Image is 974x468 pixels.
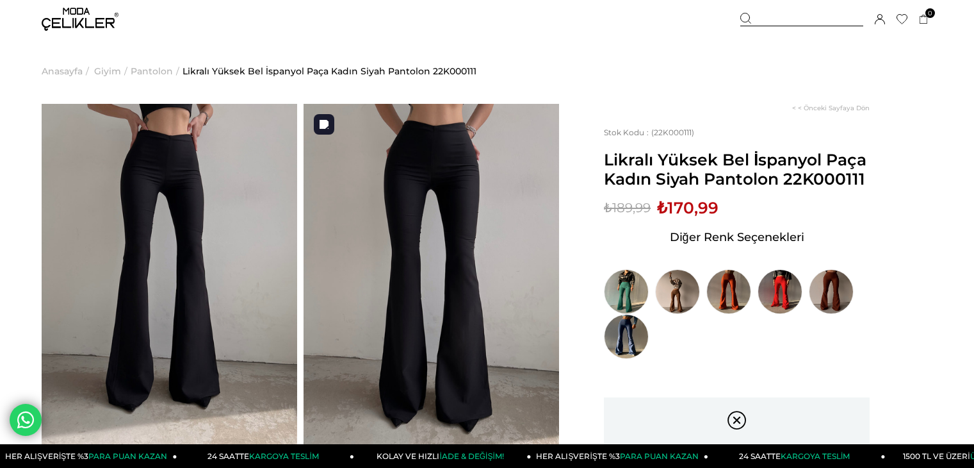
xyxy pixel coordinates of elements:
img: Likralı Yüksek Bel İspanyol Paça Kadın Kahverengi Pantolon 22K000111 [809,269,854,314]
span: Diğer Renk Seçenekleri [670,227,804,247]
span: ₺170,99 [657,198,718,217]
img: Likralı Yüksek Bel İspanyol Paça Kadın Kiremit Pantolon 22K000111 [706,269,751,314]
img: Likralı Yüksek Bel İspanyol Paça Kadın Kırmızı Pantolon 22K000111 [758,269,802,314]
a: HER ALIŞVERİŞTE %3PARA PUAN KAZAN [532,444,709,468]
span: 0 [925,8,935,18]
img: Likralı Yüksek Bel İspanyol Paça Kadın İndigo Pantolon 22K000111 [604,314,649,359]
img: Likralı Yüksek Bel İspanyol Paça Kadın Yeşil Pantolon 22K000111 [604,269,649,314]
span: Stok Kodu [604,128,651,137]
a: Giyim [94,38,121,104]
a: Anasayfa [42,38,83,104]
img: Likralı Yüksek Bel İspanyol Paça Kadın Taba Pantolon 22K000111 [655,269,700,314]
img: Likralı Yüksek Bel İspanyol Paça Kadın Siyah Pantolon 22K000111 [42,104,297,445]
li: > [42,38,92,104]
span: Likralı Yüksek Bel İspanyol Paça Kadın Siyah Pantolon 22K000111 [604,150,870,188]
a: 0 [919,15,929,24]
a: Pantolon [131,38,173,104]
span: KARGOYA TESLİM [781,451,850,461]
div: Ürün stoklarımızda kalmamıştır. [604,397,870,467]
img: logo [42,8,118,31]
li: > [94,38,131,104]
a: 24 SAATTEKARGOYA TESLİM [708,444,886,468]
span: PARA PUAN KAZAN [620,451,699,461]
span: KARGOYA TESLİM [249,451,318,461]
a: Likralı Yüksek Bel İspanyol Paça Kadın Siyah Pantolon 22K000111 [183,38,476,104]
a: KOLAY VE HIZLIİADE & DEĞİŞİM! [354,444,532,468]
li: > [131,38,183,104]
img: Likralı Yüksek Bel İspanyol Paça Kadın Siyah Pantolon 22K000111 [304,104,559,445]
span: PARA PUAN KAZAN [88,451,167,461]
span: ₺189,99 [604,198,651,217]
a: < < Önceki Sayfaya Dön [792,104,870,112]
span: İADE & DEĞİŞİM! [439,451,503,461]
span: (22K000111) [604,128,694,137]
a: 24 SAATTEKARGOYA TESLİM [177,444,355,468]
